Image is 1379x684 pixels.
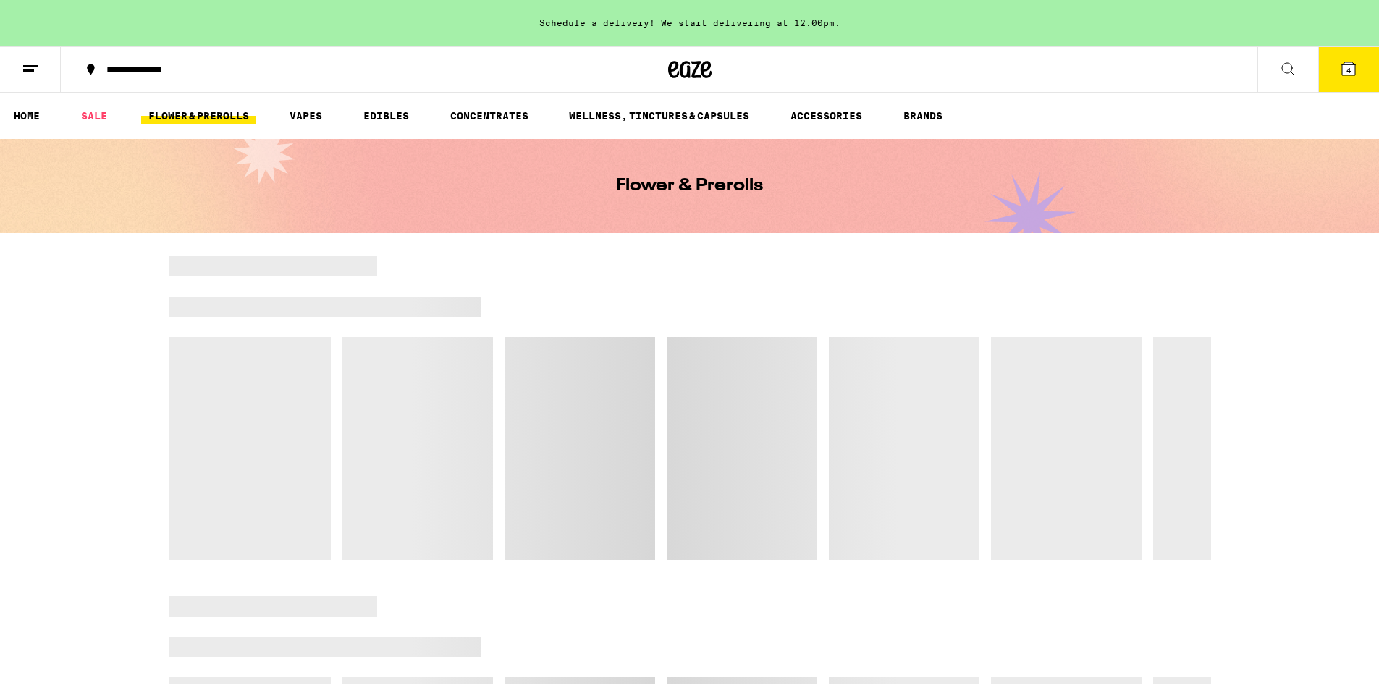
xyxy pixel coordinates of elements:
[141,107,256,124] a: FLOWER & PREROLLS
[1318,47,1379,92] button: 4
[74,107,114,124] a: SALE
[443,107,536,124] a: CONCENTRATES
[7,107,47,124] a: HOME
[282,107,329,124] a: VAPES
[896,107,950,124] a: BRANDS
[616,177,763,195] h1: Flower & Prerolls
[562,107,756,124] a: WELLNESS, TINCTURES & CAPSULES
[1346,66,1351,75] span: 4
[356,107,416,124] a: EDIBLES
[783,107,869,124] a: ACCESSORIES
